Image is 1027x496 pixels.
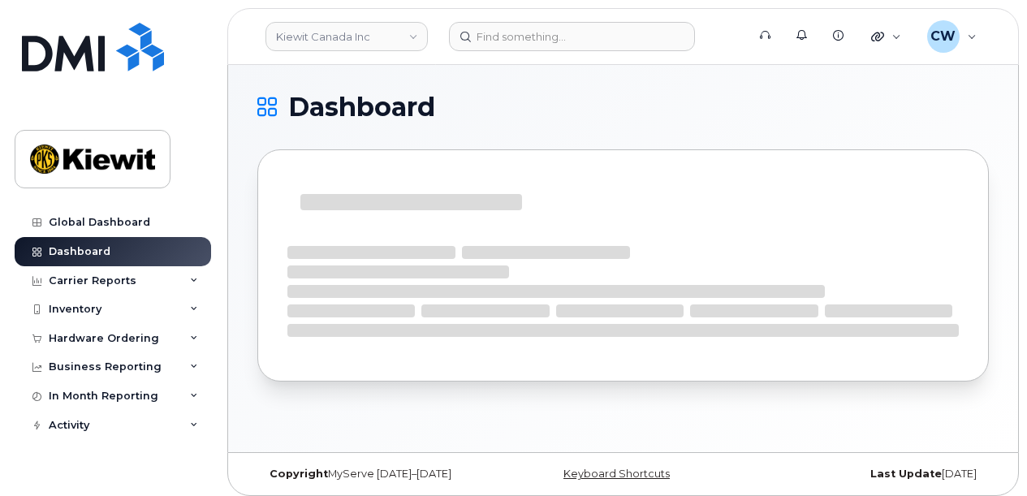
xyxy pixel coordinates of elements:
strong: Last Update [870,468,942,480]
div: MyServe [DATE]–[DATE] [257,468,501,481]
div: [DATE] [745,468,989,481]
a: Keyboard Shortcuts [563,468,670,480]
span: Dashboard [288,95,435,119]
strong: Copyright [270,468,328,480]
